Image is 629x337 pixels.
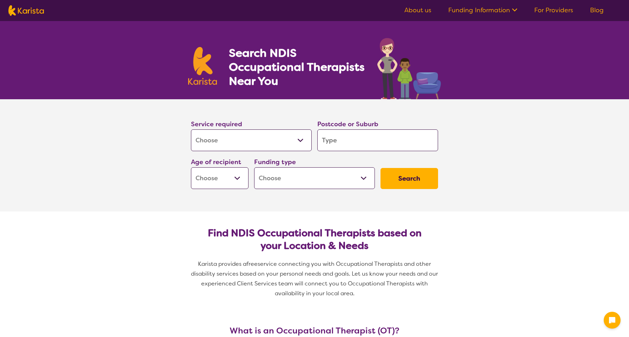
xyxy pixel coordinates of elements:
img: Karista logo [188,47,217,85]
label: Funding type [254,158,296,166]
input: Type [317,129,438,151]
button: Search [380,168,438,189]
img: Karista logo [8,5,44,16]
label: Postcode or Suburb [317,120,378,128]
span: free [246,260,258,268]
a: For Providers [534,6,573,14]
span: service connecting you with Occupational Therapists and other disability services based on your p... [191,260,439,297]
label: Age of recipient [191,158,241,166]
a: Funding Information [448,6,517,14]
h2: Find NDIS Occupational Therapists based on your Location & Needs [197,227,432,252]
label: Service required [191,120,242,128]
span: Karista provides a [198,260,246,268]
a: Blog [590,6,604,14]
a: About us [404,6,431,14]
h1: Search NDIS Occupational Therapists Near You [229,46,365,88]
img: occupational-therapy [377,38,441,99]
h3: What is an Occupational Therapist (OT)? [188,326,441,336]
